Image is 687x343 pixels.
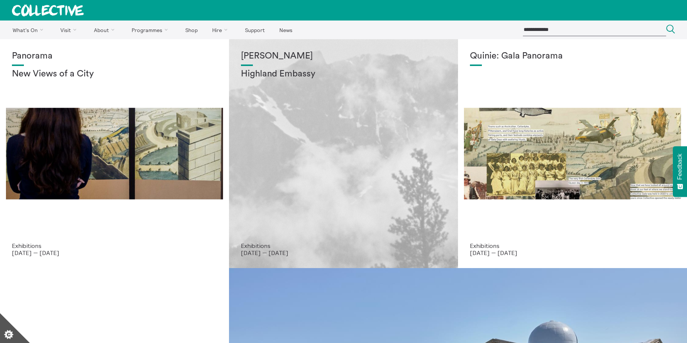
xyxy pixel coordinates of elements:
[470,51,675,62] h1: Quinie: Gala Panorama
[6,21,53,39] a: What's On
[241,51,446,62] h1: [PERSON_NAME]
[238,21,271,39] a: Support
[54,21,86,39] a: Visit
[677,154,683,180] span: Feedback
[87,21,124,39] a: About
[179,21,204,39] a: Shop
[470,249,675,256] p: [DATE] — [DATE]
[470,242,675,249] p: Exhibitions
[12,249,217,256] p: [DATE] — [DATE]
[229,39,458,268] a: Solar wheels 17 [PERSON_NAME] Highland Embassy Exhibitions [DATE] — [DATE]
[12,51,217,62] h1: Panorama
[125,21,178,39] a: Programmes
[673,146,687,197] button: Feedback - Show survey
[458,39,687,268] a: Josie Vallely Quinie: Gala Panorama Exhibitions [DATE] — [DATE]
[241,249,446,256] p: [DATE] — [DATE]
[241,242,446,249] p: Exhibitions
[12,69,217,79] h2: New Views of a City
[241,69,446,79] h2: Highland Embassy
[273,21,299,39] a: News
[12,242,217,249] p: Exhibitions
[206,21,237,39] a: Hire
